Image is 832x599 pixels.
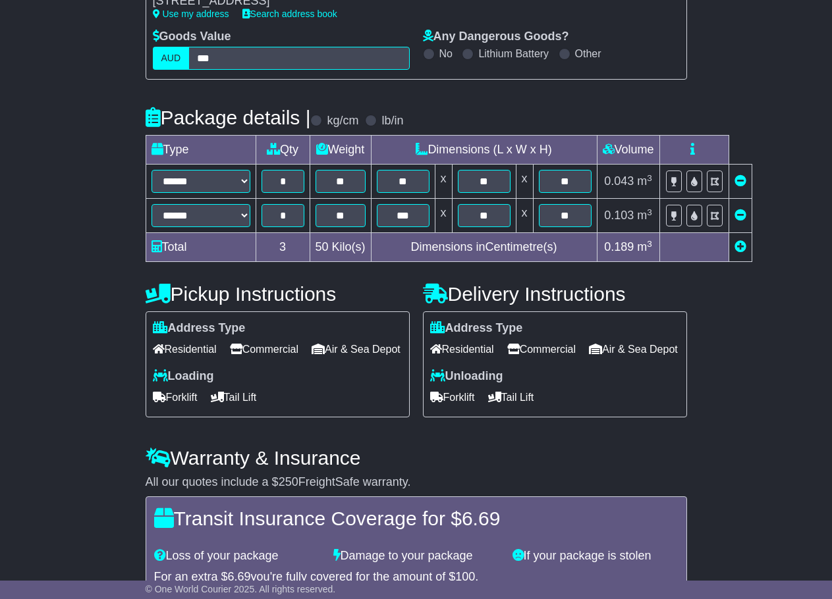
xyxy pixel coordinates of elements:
div: For an extra $ you're fully covered for the amount of $ . [154,570,679,585]
td: Weight [310,136,371,165]
a: Add new item [735,240,746,253]
label: Goods Value [153,30,231,44]
label: lb/in [381,114,403,128]
a: Use my address [153,9,229,19]
span: 50 [316,240,329,253]
h4: Warranty & Insurance [146,447,687,469]
span: 0.189 [604,240,634,253]
td: x [435,165,452,199]
div: If your package is stolen [506,549,685,563]
a: Search address book [242,9,337,19]
sup: 3 [647,239,652,249]
label: kg/cm [327,114,358,128]
td: x [516,165,533,199]
td: Type [146,136,256,165]
span: m [637,240,652,253]
td: Dimensions (L x W x H) [371,136,597,165]
label: Unloading [430,369,503,384]
label: Address Type [153,321,246,336]
a: Remove this item [735,209,746,222]
span: Forklift [430,387,475,407]
td: Total [146,233,256,262]
span: m [637,209,652,222]
span: m [637,174,652,188]
label: Other [575,47,601,60]
h4: Transit Insurance Coverage for $ [154,508,679,529]
label: Address Type [430,321,523,336]
td: Kilo(s) [310,233,371,262]
span: 0.043 [604,174,634,188]
span: 0.103 [604,209,634,222]
td: x [435,199,452,233]
h4: Delivery Instructions [423,283,687,305]
sup: 3 [647,207,652,217]
span: Tail Lift [488,387,534,407]
label: Loading [153,369,214,384]
span: 6.69 [228,570,251,583]
td: Volume [597,136,659,165]
div: Damage to your package [327,549,506,563]
label: AUD [153,47,190,70]
span: Tail Lift [211,387,257,407]
span: Residential [153,339,217,359]
span: Commercial [230,339,298,359]
span: Forklift [153,387,198,407]
span: Residential [430,339,494,359]
h4: Pickup Instructions [146,283,410,305]
span: Air & Sea Depot [589,339,678,359]
label: Lithium Battery [478,47,549,60]
div: All our quotes include a $ FreightSafe warranty. [146,475,687,490]
span: 6.69 [462,508,500,529]
span: Commercial [507,339,576,359]
sup: 3 [647,173,652,183]
a: Remove this item [735,174,746,188]
span: © One World Courier 2025. All rights reserved. [146,584,336,594]
h4: Package details | [146,107,311,128]
td: Dimensions in Centimetre(s) [371,233,597,262]
span: Air & Sea Depot [312,339,401,359]
td: 3 [256,233,310,262]
span: 250 [279,475,298,488]
td: Qty [256,136,310,165]
label: No [439,47,453,60]
span: 100 [455,570,475,583]
td: x [516,199,533,233]
div: Loss of your package [148,549,327,563]
label: Any Dangerous Goods? [423,30,569,44]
